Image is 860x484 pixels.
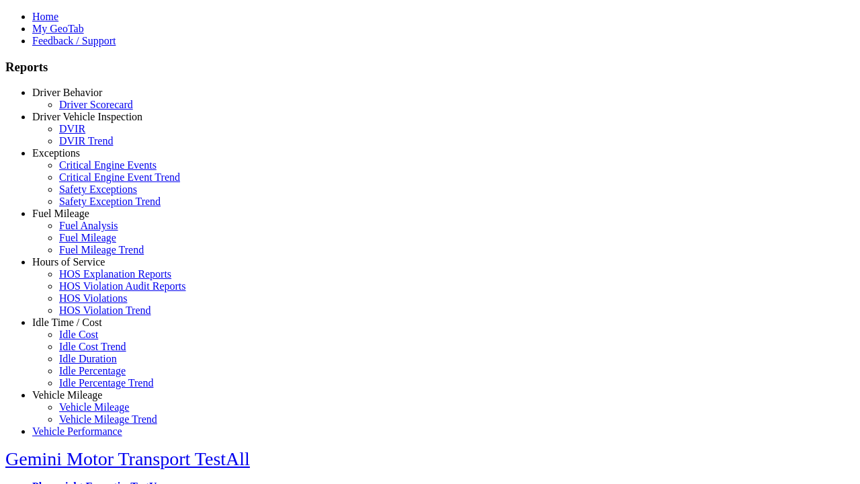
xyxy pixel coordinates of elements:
[59,268,171,280] a: HOS Explanation Reports
[59,196,161,207] a: Safety Exception Trend
[32,256,105,268] a: Hours of Service
[59,99,133,110] a: Driver Scorecard
[59,413,157,425] a: Vehicle Mileage Trend
[59,341,126,352] a: Idle Cost Trend
[59,329,98,340] a: Idle Cost
[32,35,116,46] a: Feedback / Support
[32,11,58,22] a: Home
[59,365,126,376] a: Idle Percentage
[32,87,102,98] a: Driver Behavior
[59,305,151,316] a: HOS Violation Trend
[32,111,142,122] a: Driver Vehicle Inspection
[32,147,80,159] a: Exceptions
[59,184,137,195] a: Safety Exceptions
[59,377,153,389] a: Idle Percentage Trend
[59,220,118,231] a: Fuel Analysis
[59,292,127,304] a: HOS Violations
[59,232,116,243] a: Fuel Mileage
[5,60,855,75] h3: Reports
[59,135,113,147] a: DVIR Trend
[59,353,117,364] a: Idle Duration
[5,448,250,469] a: Gemini Motor Transport TestAll
[32,426,122,437] a: Vehicle Performance
[32,389,102,401] a: Vehicle Mileage
[59,401,129,413] a: Vehicle Mileage
[59,244,144,255] a: Fuel Mileage Trend
[32,317,102,328] a: Idle Time / Cost
[59,159,157,171] a: Critical Engine Events
[59,171,180,183] a: Critical Engine Event Trend
[59,280,186,292] a: HOS Violation Audit Reports
[32,23,84,34] a: My GeoTab
[59,123,85,134] a: DVIR
[32,208,89,219] a: Fuel Mileage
